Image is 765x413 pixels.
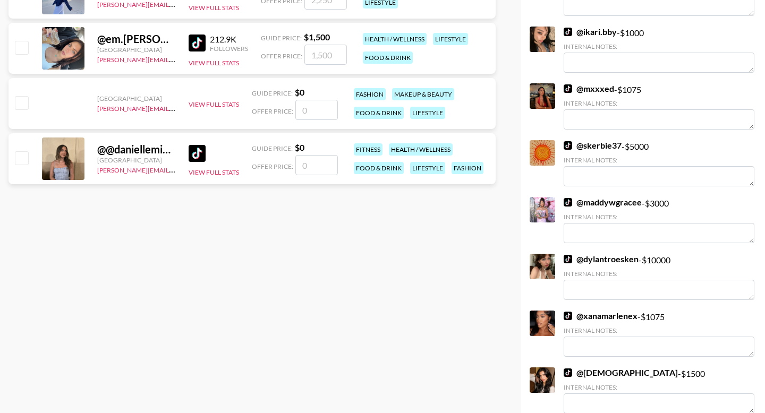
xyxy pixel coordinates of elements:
[564,254,754,300] div: - $ 10000
[564,83,754,130] div: - $ 1075
[210,45,248,53] div: Followers
[295,142,304,152] strong: $ 0
[252,144,293,152] span: Guide Price:
[354,162,404,174] div: food & drink
[354,143,382,156] div: fitness
[564,311,754,357] div: - $ 1075
[354,107,404,119] div: food & drink
[433,33,468,45] div: lifestyle
[97,164,305,174] a: [PERSON_NAME][EMAIL_ADDRESS][PERSON_NAME][DOMAIN_NAME]
[564,367,678,378] a: @[DEMOGRAPHIC_DATA]
[564,254,639,264] a: @dylantroesken
[210,34,248,45] div: 212.9K
[261,34,302,42] span: Guide Price:
[189,100,239,108] button: View Full Stats
[564,27,754,73] div: - $ 1000
[564,311,637,321] a: @xanamarlenex
[392,88,454,100] div: makeup & beauty
[261,52,302,60] span: Offer Price:
[564,255,572,263] img: TikTok
[189,145,206,162] img: TikTok
[189,35,206,51] img: TikTok
[189,4,239,12] button: View Full Stats
[295,155,338,175] input: 0
[97,32,176,46] div: @ em.[PERSON_NAME]
[564,141,572,150] img: TikTok
[564,270,754,278] div: Internal Notes:
[564,27,617,37] a: @ikari.bby
[564,140,754,186] div: - $ 5000
[564,42,754,50] div: Internal Notes:
[295,100,338,120] input: 0
[97,102,305,113] a: [PERSON_NAME][EMAIL_ADDRESS][PERSON_NAME][DOMAIN_NAME]
[564,140,622,151] a: @skerbie37
[97,46,176,54] div: [GEOGRAPHIC_DATA]
[564,28,572,36] img: TikTok
[564,83,614,94] a: @mxxxed
[189,168,239,176] button: View Full Stats
[363,33,427,45] div: health / wellness
[564,197,642,208] a: @maddywgracee
[564,156,754,164] div: Internal Notes:
[410,162,445,174] div: lifestyle
[564,383,754,391] div: Internal Notes:
[354,88,386,100] div: fashion
[564,213,754,221] div: Internal Notes:
[363,51,413,64] div: food & drink
[189,59,239,67] button: View Full Stats
[452,162,483,174] div: fashion
[252,107,293,115] span: Offer Price:
[564,197,754,243] div: - $ 3000
[564,368,572,377] img: TikTok
[304,32,330,42] strong: $ 1,500
[564,84,572,93] img: TikTok
[564,99,754,107] div: Internal Notes:
[304,45,347,65] input: 1,500
[564,312,572,320] img: TikTok
[97,94,176,102] div: [GEOGRAPHIC_DATA]
[252,89,293,97] span: Guide Price:
[97,143,176,156] div: @ @daniellemimoni
[410,107,445,119] div: lifestyle
[564,198,572,206] img: TikTok
[97,54,305,64] a: [PERSON_NAME][EMAIL_ADDRESS][PERSON_NAME][DOMAIN_NAME]
[389,143,453,156] div: health / wellness
[97,156,176,164] div: [GEOGRAPHIC_DATA]
[564,326,754,334] div: Internal Notes:
[252,162,293,170] span: Offer Price:
[295,87,304,97] strong: $ 0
